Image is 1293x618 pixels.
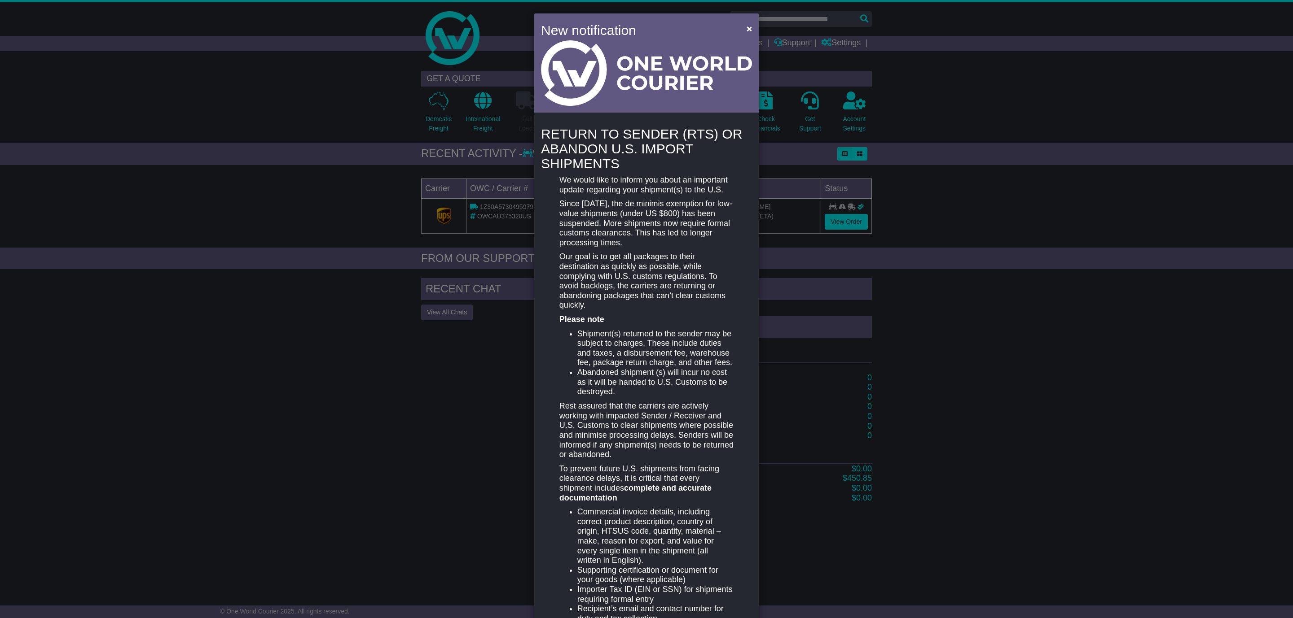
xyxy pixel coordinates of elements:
strong: Please note [559,315,604,324]
h4: RETURN TO SENDER (RTS) OR ABANDON U.S. IMPORT SHIPMENTS [541,126,752,171]
h4: New notification [541,20,734,40]
p: Rest assured that the carriers are actively working with impacted Sender / Receiver and U.S. Cust... [559,401,734,460]
p: We would like to inform you about an important update regarding your shipment(s) to the U.S. [559,175,734,195]
button: Close [742,19,756,38]
li: Shipment(s) returned to the sender may be subject to charges. These include duties and taxes, a d... [577,329,734,368]
li: Abandoned shipment (s) will incur no cost as it will be handed to U.S. Customs to be destroyed. [577,368,734,397]
li: Importer Tax ID (EIN or SSN) for shipments requiring formal entry [577,585,734,604]
p: Since [DATE], the de minimis exemption for low-value shipments (under US $800) has been suspended... [559,199,734,248]
strong: complete and accurate documentation [559,483,712,502]
p: To prevent future U.S. shipments from facing clearance delays, it is critical that every shipment... [559,464,734,503]
img: Light [541,40,752,106]
p: Our goal is to get all packages to their destination as quickly as possible, while complying with... [559,252,734,310]
span: × [747,23,752,34]
li: Supporting certification or document for your goods (where applicable) [577,566,734,585]
li: Commercial invoice details, including correct product description, country of origin, HTSUS code,... [577,507,734,566]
